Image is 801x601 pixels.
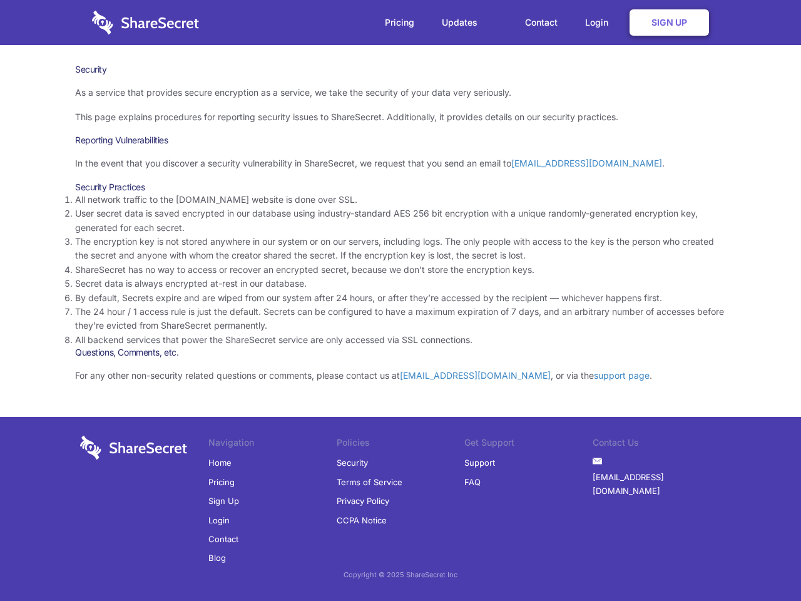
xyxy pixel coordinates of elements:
[208,491,239,510] a: Sign Up
[75,207,726,235] li: User secret data is saved encrypted in our database using industry-standard AES 256 bit encryptio...
[593,436,721,453] li: Contact Us
[337,511,387,530] a: CCPA Notice
[75,277,726,290] li: Secret data is always encrypted at-rest in our database.
[75,291,726,305] li: By default, Secrets expire and are wiped from our system after 24 hours, or after they’re accesse...
[337,491,389,510] a: Privacy Policy
[75,347,726,358] h3: Questions, Comments, etc.
[513,3,570,42] a: Contact
[511,158,662,168] a: [EMAIL_ADDRESS][DOMAIN_NAME]
[464,473,481,491] a: FAQ
[208,548,226,567] a: Blog
[75,110,726,124] p: This page explains procedures for reporting security issues to ShareSecret. Additionally, it prov...
[400,370,551,381] a: [EMAIL_ADDRESS][DOMAIN_NAME]
[208,453,232,472] a: Home
[92,11,199,34] img: logo-wordmark-white-trans-d4663122ce5f474addd5e946df7df03e33cb6a1c49d2221995e7729f52c070b2.svg
[630,9,709,36] a: Sign Up
[75,333,726,347] li: All backend services that power the ShareSecret service are only accessed via SSL connections.
[75,182,726,193] h3: Security Practices
[208,473,235,491] a: Pricing
[208,530,238,548] a: Contact
[75,235,726,263] li: The encryption key is not stored anywhere in our system or on our servers, including logs. The on...
[75,305,726,333] li: The 24 hour / 1 access rule is just the default. Secrets can be configured to have a maximum expi...
[573,3,627,42] a: Login
[75,193,726,207] li: All network traffic to the [DOMAIN_NAME] website is done over SSL.
[75,64,726,75] h1: Security
[594,370,650,381] a: support page
[337,453,368,472] a: Security
[75,135,726,146] h3: Reporting Vulnerabilities
[208,436,337,453] li: Navigation
[75,157,726,170] p: In the event that you discover a security vulnerability in ShareSecret, we request that you send ...
[75,86,726,100] p: As a service that provides secure encryption as a service, we take the security of your data very...
[372,3,427,42] a: Pricing
[464,453,495,472] a: Support
[80,436,187,460] img: logo-wordmark-white-trans-d4663122ce5f474addd5e946df7df03e33cb6a1c49d2221995e7729f52c070b2.svg
[75,263,726,277] li: ShareSecret has no way to access or recover an encrypted secret, because we don’t store the encry...
[75,369,726,383] p: For any other non-security related questions or comments, please contact us at , or via the .
[593,468,721,501] a: [EMAIL_ADDRESS][DOMAIN_NAME]
[337,473,402,491] a: Terms of Service
[337,436,465,453] li: Policies
[464,436,593,453] li: Get Support
[208,511,230,530] a: Login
